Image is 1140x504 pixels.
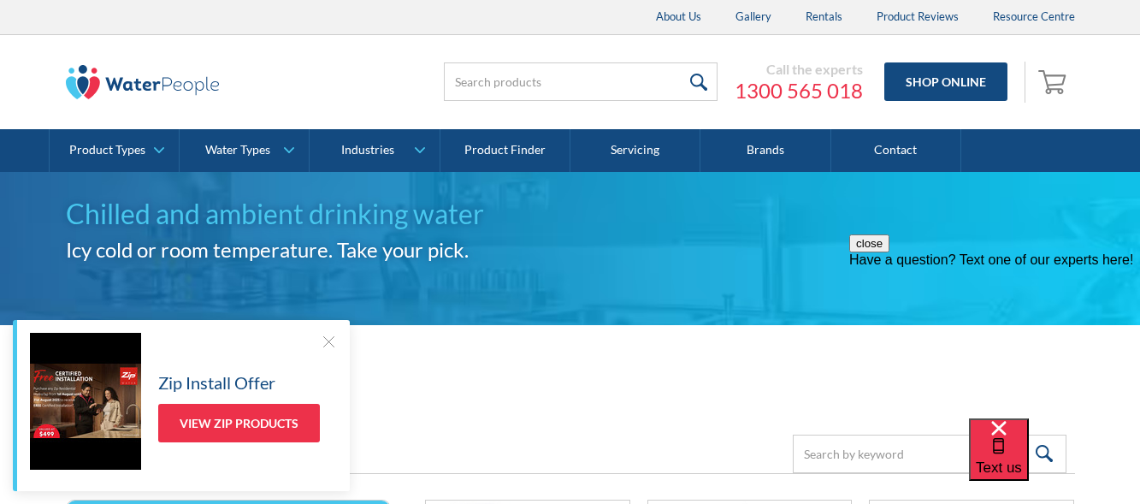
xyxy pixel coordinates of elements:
[849,234,1140,440] iframe: podium webchat widget prompt
[310,129,439,172] a: Industries
[884,62,1007,101] a: Shop Online
[1034,62,1075,103] a: Open empty cart
[180,129,309,172] a: Water Types
[66,234,1075,265] h2: Icy cold or room temperature. Take your pick.
[50,129,179,172] a: Product Types
[831,129,961,172] a: Contact
[205,143,270,157] div: Water Types
[440,129,570,172] a: Product Finder
[793,435,1066,473] input: Search by keyword
[735,61,863,78] div: Call the experts
[30,333,141,470] img: Zip Install Offer
[341,143,394,157] div: Industries
[444,62,718,101] input: Search products
[66,193,1075,234] h1: Chilled and ambient drinking water
[735,78,863,104] a: 1300 565 018
[570,129,700,172] a: Servicing
[158,370,275,395] h5: Zip Install Offer
[158,404,320,442] a: View Zip Products
[969,418,1140,504] iframe: podium webchat widget bubble
[700,129,830,172] a: Brands
[66,65,220,99] img: The Water People
[69,143,145,157] div: Product Types
[1038,68,1071,95] img: shopping cart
